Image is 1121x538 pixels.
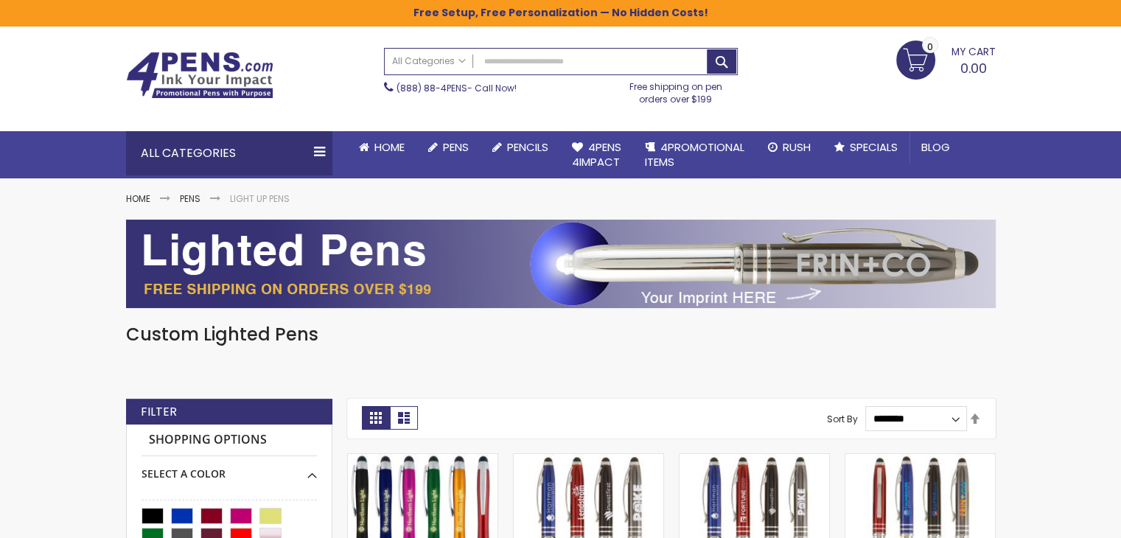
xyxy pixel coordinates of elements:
[756,131,823,164] a: Rush
[560,131,633,179] a: 4Pens4impact
[572,139,621,170] span: 4Pens 4impact
[362,406,390,430] strong: Grid
[397,82,467,94] a: (888) 88-4PENS
[896,41,996,77] a: 0.00 0
[126,131,332,175] div: All Categories
[142,425,317,456] strong: Shopping Options
[514,453,663,466] a: Vivano Duo Pen with Stylus - LaserMax
[230,192,290,205] strong: Light Up Pens
[180,192,200,205] a: Pens
[347,131,416,164] a: Home
[443,139,469,155] span: Pens
[845,453,995,466] a: Vivano Duo Pen with Stylus - ColorJet
[680,453,829,466] a: Vivano Duo Pen with Stylus - Standard Laser
[827,412,858,425] label: Sort By
[645,139,744,170] span: 4PROMOTIONAL ITEMS
[416,131,481,164] a: Pens
[783,139,811,155] span: Rush
[126,323,996,346] h1: Custom Lighted Pens
[927,40,933,54] span: 0
[126,220,996,308] img: Light Up Pens
[126,52,273,99] img: 4Pens Custom Pens and Promotional Products
[823,131,909,164] a: Specials
[141,404,177,420] strong: Filter
[633,131,756,179] a: 4PROMOTIONALITEMS
[909,131,962,164] a: Blog
[397,82,517,94] span: - Call Now!
[481,131,560,164] a: Pencils
[348,453,497,466] a: Logo Beam Stylus LIght Up Pen
[507,139,548,155] span: Pencils
[385,49,473,73] a: All Categories
[374,139,405,155] span: Home
[392,55,466,67] span: All Categories
[614,75,738,105] div: Free shipping on pen orders over $199
[126,192,150,205] a: Home
[960,59,987,77] span: 0.00
[142,456,317,481] div: Select A Color
[850,139,898,155] span: Specials
[921,139,950,155] span: Blog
